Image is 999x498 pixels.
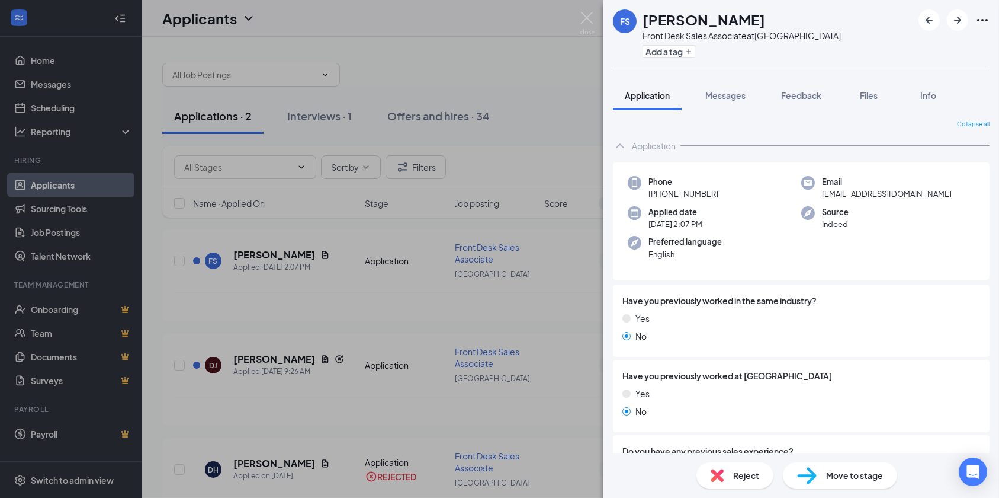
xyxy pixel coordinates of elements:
[632,140,676,152] div: Application
[620,15,630,27] div: FS
[822,206,849,218] span: Source
[822,218,849,230] span: Indeed
[685,48,692,55] svg: Plus
[622,294,817,307] span: Have you previously worked in the same industry?
[822,188,952,200] span: [EMAIL_ADDRESS][DOMAIN_NAME]
[613,139,627,153] svg: ChevronUp
[643,45,695,58] button: PlusAdd a tag
[648,206,702,218] span: Applied date
[947,9,968,31] button: ArrowRight
[622,369,832,382] span: Have you previously worked at [GEOGRAPHIC_DATA]
[625,90,670,101] span: Application
[733,469,759,482] span: Reject
[705,90,746,101] span: Messages
[635,312,650,325] span: Yes
[826,469,883,482] span: Move to stage
[648,188,718,200] span: [PHONE_NUMBER]
[957,120,990,129] span: Collapse all
[643,9,765,30] h1: [PERSON_NAME]
[648,236,722,248] span: Preferred language
[635,330,647,343] span: No
[950,13,965,27] svg: ArrowRight
[822,176,952,188] span: Email
[622,445,794,458] span: Do you have any previous sales experience?
[643,30,841,41] div: Front Desk Sales Associate at [GEOGRAPHIC_DATA]
[648,248,722,260] span: English
[635,405,647,418] span: No
[959,458,987,486] div: Open Intercom Messenger
[918,9,940,31] button: ArrowLeftNew
[975,13,990,27] svg: Ellipses
[922,13,936,27] svg: ArrowLeftNew
[648,218,702,230] span: [DATE] 2:07 PM
[648,176,718,188] span: Phone
[920,90,936,101] span: Info
[635,387,650,400] span: Yes
[781,90,821,101] span: Feedback
[860,90,878,101] span: Files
